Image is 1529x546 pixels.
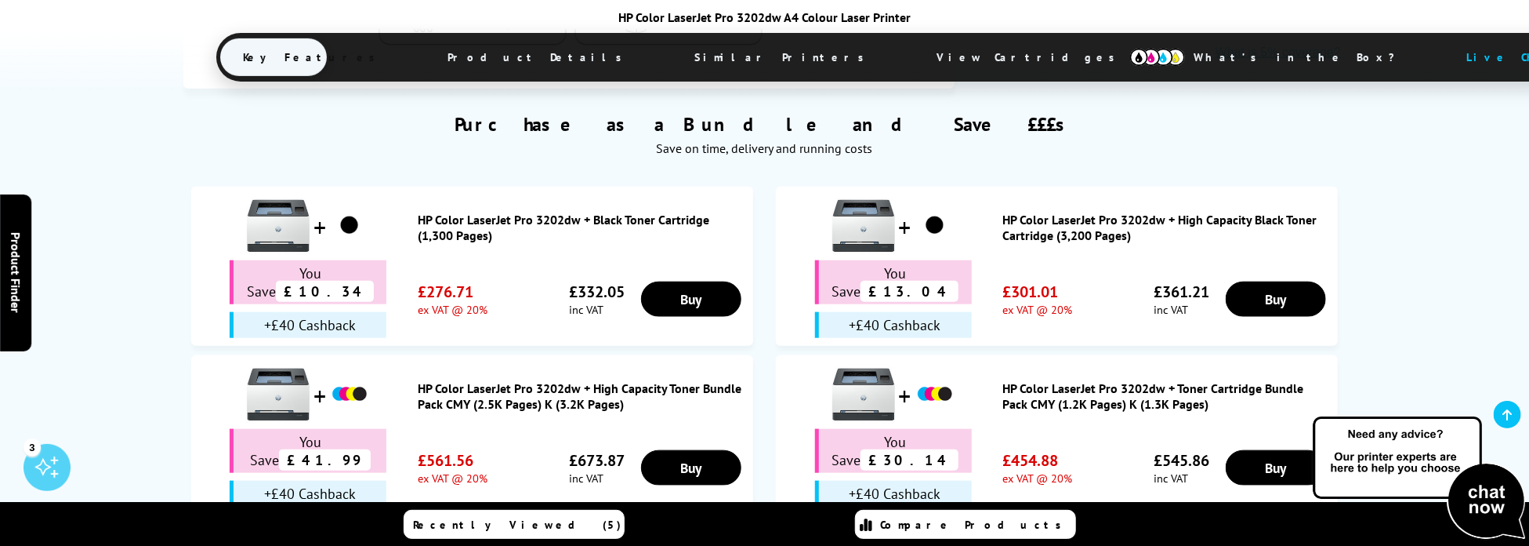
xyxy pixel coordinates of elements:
[230,481,386,507] div: +£40 Cashback
[414,518,622,532] span: Recently Viewed (5)
[1154,450,1210,471] span: £545.86
[1002,212,1330,243] a: HP Color LaserJet Pro 3202dw + High Capacity Black Toner Cartridge (3,200 Pages)
[1002,302,1072,317] span: ex VAT @ 20%
[418,282,487,302] span: £276.71
[914,37,1154,78] span: View Cartridges
[1002,450,1072,471] span: £454.88
[832,195,895,257] img: HP Color LaserJet Pro 3202dw + High Capacity Black Toner Cartridge (3,200 Pages)
[230,312,386,338] div: +£40 Cashback
[247,195,310,257] img: HP Color LaserJet Pro 3202dw + Black Toner Cartridge (1,300 Pages)
[1226,450,1326,486] a: Buy
[247,363,310,426] img: HP Color LaserJet Pro 3202dw + High Capacity Toner Bundle Pack CMY (2.5K Pages) K (3.2K Pages)
[230,260,386,304] div: You Save
[881,518,1071,532] span: Compare Products
[1310,414,1529,543] img: Open Live Chat window
[861,281,958,302] span: £13.04
[418,302,487,317] span: ex VAT @ 20%
[404,510,625,539] a: Recently Viewed (5)
[832,363,895,426] img: HP Color LaserJet Pro 3202dw + Toner Cartridge Bundle Pack CMY (1.2K Pages) K (1.3K Pages)
[1002,471,1072,486] span: ex VAT @ 20%
[203,140,1326,156] div: Save on time, delivery and running costs
[8,233,24,314] span: Product Finder
[230,429,386,473] div: You Save
[216,9,1313,25] div: HP Color LaserJet Pro 3202dw A4 Colour Laser Printer
[418,212,745,243] a: HP Color LaserJet Pro 3202dw + Black Toner Cartridge (1,300 Pages)
[641,450,741,486] a: Buy
[570,282,625,302] span: £332.05
[418,380,745,412] a: HP Color LaserJet Pro 3202dw + High Capacity Toner Bundle Pack CMY (2.5K Pages) K (3.2K Pages)
[641,282,741,317] a: Buy
[24,439,41,456] div: 3
[672,38,897,76] span: Similar Printers
[1002,282,1072,302] span: £301.01
[1002,380,1330,412] a: HP Color LaserJet Pro 3202dw + Toner Cartridge Bundle Pack CMY (1.2K Pages) K (1.3K Pages)
[915,375,955,414] img: HP Color LaserJet Pro 3202dw + Toner Cartridge Bundle Pack CMY (1.2K Pages) K (1.3K Pages)
[915,206,955,246] img: HP Color LaserJet Pro 3202dw + High Capacity Black Toner Cartridge (3,200 Pages)
[1154,282,1210,302] span: £361.21
[1171,38,1434,76] span: What’s in the Box?
[418,450,487,471] span: £561.56
[570,302,625,317] span: inc VAT
[330,206,369,246] img: HP Color LaserJet Pro 3202dw + Black Toner Cartridge (1,300 Pages)
[330,375,369,414] img: HP Color LaserJet Pro 3202dw + High Capacity Toner Bundle Pack CMY (2.5K Pages) K (3.2K Pages)
[1154,302,1210,317] span: inc VAT
[279,450,371,471] span: £41.99
[418,471,487,486] span: ex VAT @ 20%
[855,510,1076,539] a: Compare Products
[1154,471,1210,486] span: inc VAT
[220,38,408,76] span: Key Features
[815,312,972,338] div: +£40 Cashback
[815,429,972,473] div: You Save
[815,481,972,507] div: +£40 Cashback
[570,450,625,471] span: £673.87
[815,260,972,304] div: You Save
[183,89,1346,164] div: Purchase as a Bundle and Save £££s
[425,38,654,76] span: Product Details
[570,471,625,486] span: inc VAT
[276,281,374,302] span: £10.34
[1226,282,1326,317] a: Buy
[1130,49,1185,66] img: cmyk-icon.svg
[861,450,958,471] span: £30.14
